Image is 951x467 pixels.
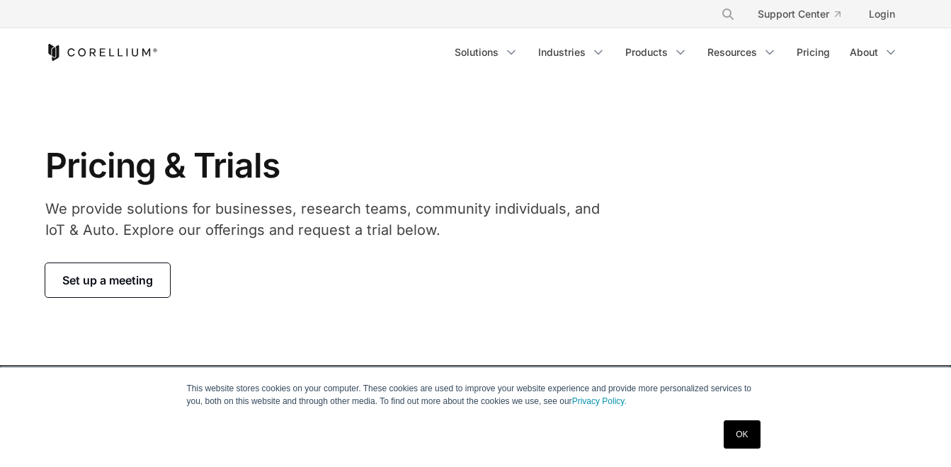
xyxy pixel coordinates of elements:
[572,396,627,406] a: Privacy Policy.
[746,1,852,27] a: Support Center
[62,272,153,289] span: Set up a meeting
[187,382,765,408] p: This website stores cookies on your computer. These cookies are used to improve your website expe...
[45,44,158,61] a: Corellium Home
[704,1,906,27] div: Navigation Menu
[446,40,527,65] a: Solutions
[715,1,741,27] button: Search
[530,40,614,65] a: Industries
[45,144,610,187] h1: Pricing & Trials
[699,40,785,65] a: Resources
[788,40,838,65] a: Pricing
[724,420,760,449] a: OK
[45,198,610,241] p: We provide solutions for businesses, research teams, community individuals, and IoT & Auto. Explo...
[841,40,906,65] a: About
[446,40,906,65] div: Navigation Menu
[858,1,906,27] a: Login
[45,263,170,297] a: Set up a meeting
[617,40,696,65] a: Products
